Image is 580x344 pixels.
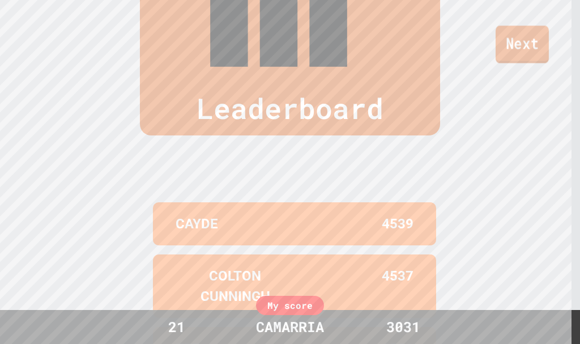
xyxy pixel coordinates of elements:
p: 4539 [382,214,413,234]
p: COLTON CUNNINGH [176,266,295,307]
div: 3031 [361,316,446,338]
p: CAYDE [176,214,218,234]
p: 4537 [382,266,413,307]
a: Next [496,26,549,63]
div: CAMARRIA [245,316,335,338]
div: 21 [134,316,219,338]
div: My score [256,296,324,315]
